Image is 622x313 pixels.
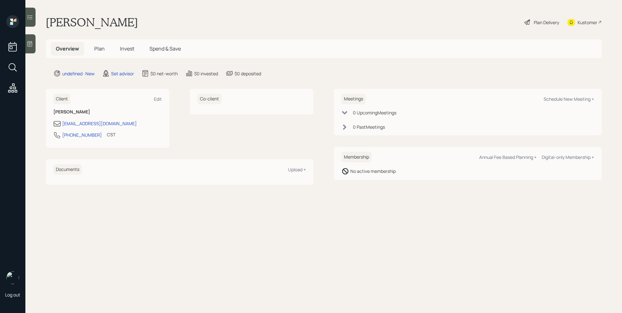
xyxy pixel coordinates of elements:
[542,154,594,160] div: Digital-only Membership +
[350,168,396,174] div: No active membership
[5,292,20,298] div: Log out
[154,96,162,102] div: Edit
[150,70,178,77] div: $0 net-worth
[111,70,134,77] div: Set advisor
[544,96,594,102] div: Schedule New Meeting +
[53,94,70,104] h6: Client
[62,120,137,127] div: [EMAIL_ADDRESS][DOMAIN_NAME]
[56,45,79,52] span: Overview
[479,154,537,160] div: Annual Fee Based Planning +
[94,45,105,52] span: Plan
[341,152,372,162] h6: Membership
[6,271,19,284] img: retirable_logo.png
[194,70,218,77] div: $0 invested
[62,70,95,77] div: undefined · New
[107,131,116,138] div: CST
[53,109,162,115] h6: [PERSON_NAME]
[235,70,261,77] div: $0 deposited
[353,124,385,130] div: 0 Past Meeting s
[120,45,134,52] span: Invest
[578,19,597,26] div: Kustomer
[353,109,396,116] div: 0 Upcoming Meeting s
[534,19,559,26] div: Plan Delivery
[149,45,181,52] span: Spend & Save
[288,167,306,173] div: Upload +
[62,132,102,138] div: [PHONE_NUMBER]
[197,94,222,104] h6: Co-client
[46,15,138,29] h1: [PERSON_NAME]
[53,164,82,175] h6: Documents
[341,94,366,104] h6: Meetings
